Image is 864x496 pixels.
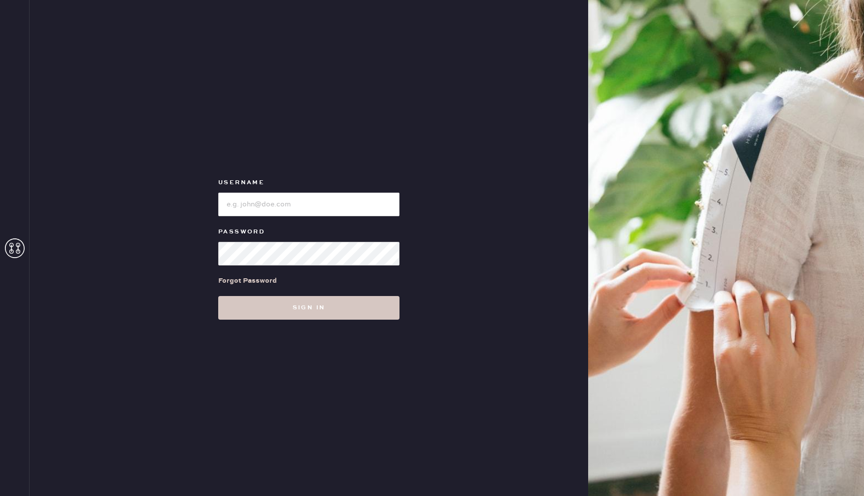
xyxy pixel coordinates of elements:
[218,296,399,320] button: Sign in
[218,177,399,189] label: Username
[218,265,277,296] a: Forgot Password
[218,193,399,216] input: e.g. john@doe.com
[218,275,277,286] div: Forgot Password
[218,226,399,238] label: Password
